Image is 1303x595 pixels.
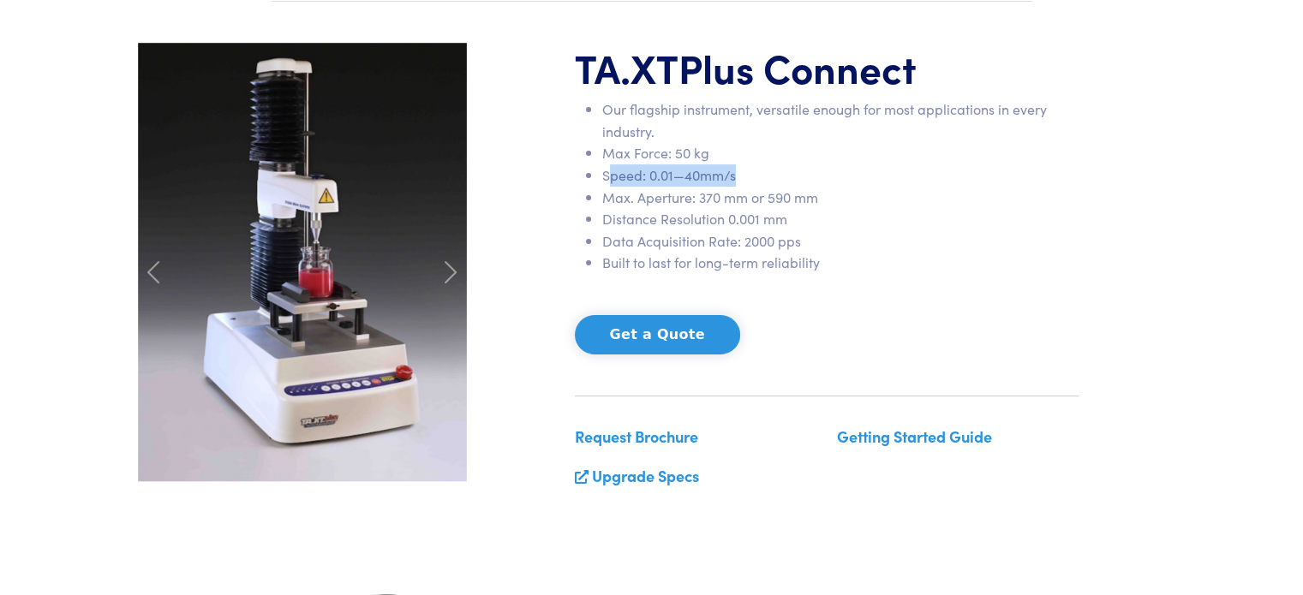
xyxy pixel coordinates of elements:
li: Speed: 0.01—40mm/s [602,164,1079,187]
span: Plus Connect [678,39,917,94]
li: Our flagship instrument, versatile enough for most applications in every industry. [602,98,1079,142]
a: Upgrade Specs [592,465,699,486]
li: Max. Aperture: 370 mm or 590 mm [602,187,1079,209]
a: Getting Started Guide [837,425,992,447]
li: Distance Resolution 0.001 mm [602,208,1079,230]
li: Data Acquisition Rate: 2000 pps [602,230,1079,253]
h1: TA.XT [575,43,1079,92]
img: carousel-ta-xt-plus-bloom.jpg [138,43,467,481]
a: Request Brochure [575,425,698,447]
li: Built to last for long-term reliability [602,252,1079,274]
li: Max Force: 50 kg [602,142,1079,164]
button: Get a Quote [575,315,740,354]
